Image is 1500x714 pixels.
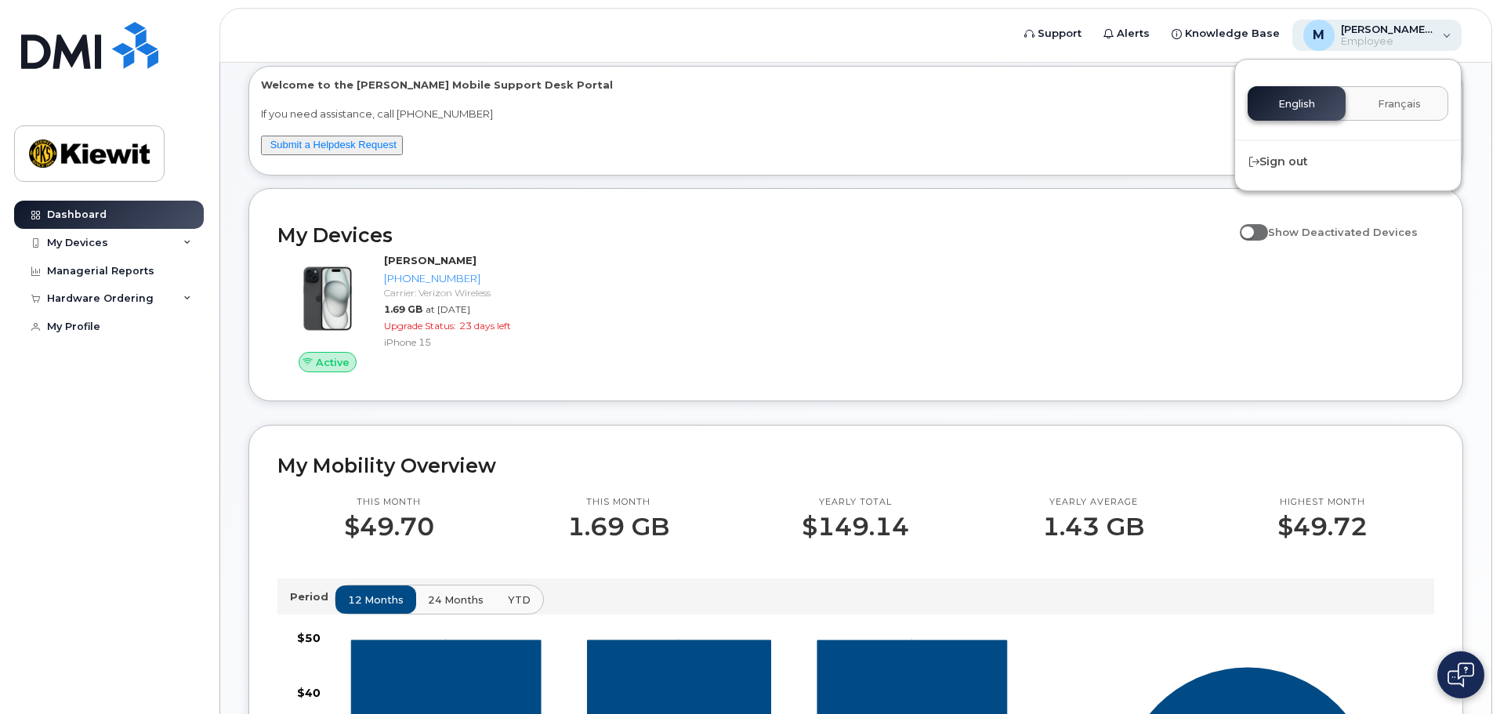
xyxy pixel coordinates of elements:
[270,139,397,150] a: Submit a Helpdesk Request
[1185,26,1280,42] span: Knowledge Base
[1092,18,1161,49] a: Alerts
[508,593,531,607] span: YTD
[1277,496,1368,509] p: Highest month
[426,303,470,315] span: at [DATE]
[567,496,669,509] p: This month
[297,686,321,700] tspan: $40
[1235,147,1461,176] div: Sign out
[1341,23,1435,35] span: [PERSON_NAME].[PERSON_NAME]
[290,261,365,336] img: iPhone_15_Black.png
[1378,98,1421,111] span: Français
[316,355,350,370] span: Active
[1038,26,1082,42] span: Support
[802,513,909,541] p: $149.14
[384,303,422,315] span: 1.69 GB
[384,271,546,286] div: [PHONE_NUMBER]
[1042,513,1144,541] p: 1.43 GB
[277,253,553,372] a: Active[PERSON_NAME][PHONE_NUMBER]Carrier: Verizon Wireless1.69 GBat [DATE]Upgrade Status:23 days ...
[384,286,546,299] div: Carrier: Verizon Wireless
[384,254,476,266] strong: [PERSON_NAME]
[1042,496,1144,509] p: Yearly average
[1161,18,1291,49] a: Knowledge Base
[1240,217,1252,230] input: Show Deactivated Devices
[459,320,511,332] span: 23 days left
[1268,226,1418,238] span: Show Deactivated Devices
[344,513,434,541] p: $49.70
[344,496,434,509] p: This month
[261,78,1451,92] p: Welcome to the [PERSON_NAME] Mobile Support Desk Portal
[277,223,1232,247] h2: My Devices
[297,631,321,645] tspan: $50
[1447,662,1474,687] img: Open chat
[384,320,456,332] span: Upgrade Status:
[261,136,403,155] button: Submit a Helpdesk Request
[1341,35,1435,48] span: Employee
[290,589,335,604] p: Period
[802,496,909,509] p: Yearly total
[1013,18,1092,49] a: Support
[567,513,669,541] p: 1.69 GB
[1313,26,1324,45] span: M
[428,593,484,607] span: 24 months
[1117,26,1150,42] span: Alerts
[384,335,546,349] div: iPhone 15
[1277,513,1368,541] p: $49.72
[1292,20,1462,51] div: Mackenzie.Horton
[261,107,1451,121] p: If you need assistance, call [PHONE_NUMBER]
[277,454,1434,477] h2: My Mobility Overview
